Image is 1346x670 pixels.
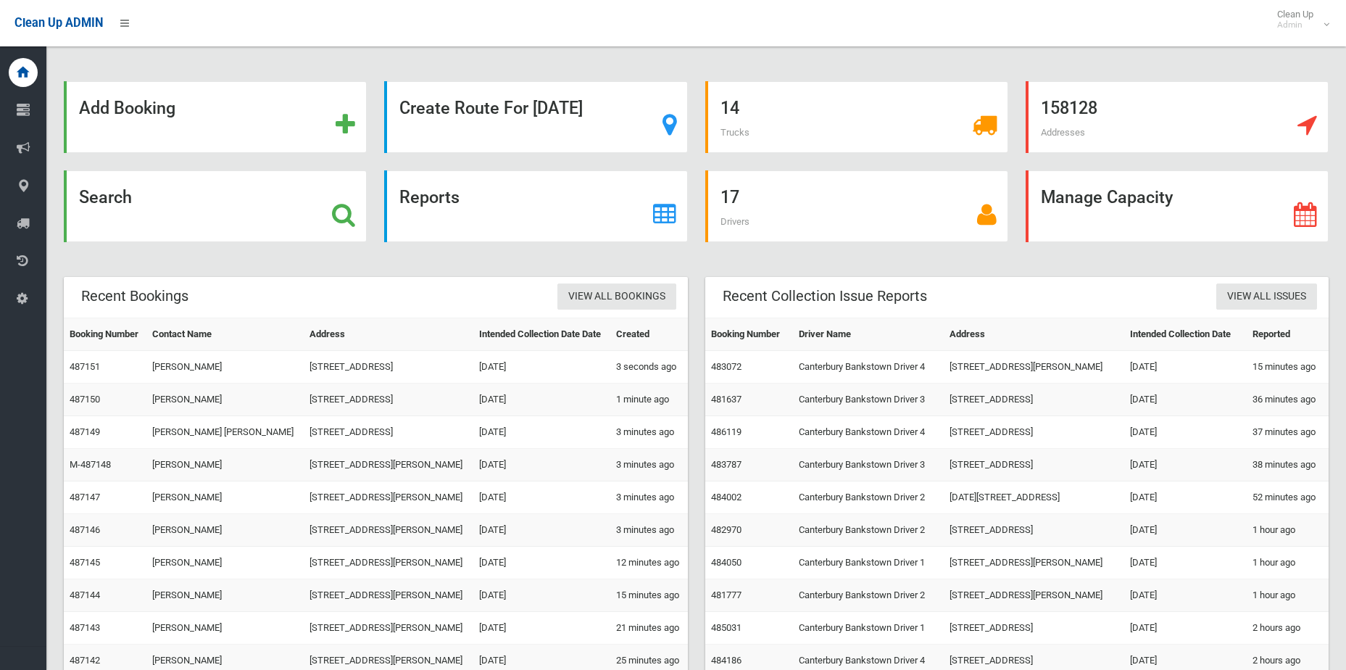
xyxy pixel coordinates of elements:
[944,416,1124,449] td: [STREET_ADDRESS]
[473,612,610,645] td: [DATE]
[79,98,175,118] strong: Add Booking
[1041,127,1085,138] span: Addresses
[1247,416,1329,449] td: 37 minutes ago
[64,282,206,310] header: Recent Bookings
[1124,547,1247,579] td: [DATE]
[473,384,610,416] td: [DATE]
[720,127,749,138] span: Trucks
[304,547,473,579] td: [STREET_ADDRESS][PERSON_NAME]
[70,426,100,437] a: 487149
[304,612,473,645] td: [STREET_ADDRESS][PERSON_NAME]
[473,449,610,481] td: [DATE]
[944,481,1124,514] td: [DATE][STREET_ADDRESS]
[1026,81,1329,153] a: 158128 Addresses
[146,351,304,384] td: [PERSON_NAME]
[399,187,460,207] strong: Reports
[473,351,610,384] td: [DATE]
[79,187,132,207] strong: Search
[711,459,741,470] a: 483787
[304,449,473,481] td: [STREET_ADDRESS][PERSON_NAME]
[1041,98,1097,118] strong: 158128
[720,187,739,207] strong: 17
[1124,384,1247,416] td: [DATE]
[944,384,1124,416] td: [STREET_ADDRESS]
[1247,318,1329,351] th: Reported
[793,547,944,579] td: Canterbury Bankstown Driver 1
[70,492,100,502] a: 487147
[146,416,304,449] td: [PERSON_NAME] [PERSON_NAME]
[304,579,473,612] td: [STREET_ADDRESS][PERSON_NAME]
[70,655,100,666] a: 487142
[944,514,1124,547] td: [STREET_ADDRESS]
[384,81,687,153] a: Create Route For [DATE]
[1277,20,1313,30] small: Admin
[473,481,610,514] td: [DATE]
[304,384,473,416] td: [STREET_ADDRESS]
[610,416,687,449] td: 3 minutes ago
[1026,170,1329,242] a: Manage Capacity
[610,579,687,612] td: 15 minutes ago
[610,547,687,579] td: 12 minutes ago
[146,579,304,612] td: [PERSON_NAME]
[1247,384,1329,416] td: 36 minutes ago
[711,492,741,502] a: 484002
[304,416,473,449] td: [STREET_ADDRESS]
[944,579,1124,612] td: [STREET_ADDRESS][PERSON_NAME]
[793,351,944,384] td: Canterbury Bankstown Driver 4
[711,557,741,568] a: 484050
[70,590,100,600] a: 487144
[64,81,367,153] a: Add Booking
[1124,514,1247,547] td: [DATE]
[399,98,583,118] strong: Create Route For [DATE]
[1124,351,1247,384] td: [DATE]
[146,514,304,547] td: [PERSON_NAME]
[473,318,610,351] th: Intended Collection Date Date
[610,481,687,514] td: 3 minutes ago
[711,590,741,600] a: 481777
[304,351,473,384] td: [STREET_ADDRESS]
[304,481,473,514] td: [STREET_ADDRESS][PERSON_NAME]
[944,612,1124,645] td: [STREET_ADDRESS]
[610,449,687,481] td: 3 minutes ago
[705,282,944,310] header: Recent Collection Issue Reports
[1247,612,1329,645] td: 2 hours ago
[711,655,741,666] a: 484186
[304,514,473,547] td: [STREET_ADDRESS][PERSON_NAME]
[705,170,1008,242] a: 17 Drivers
[711,361,741,372] a: 483072
[146,481,304,514] td: [PERSON_NAME]
[146,612,304,645] td: [PERSON_NAME]
[473,416,610,449] td: [DATE]
[1247,579,1329,612] td: 1 hour ago
[610,384,687,416] td: 1 minute ago
[1124,416,1247,449] td: [DATE]
[793,579,944,612] td: Canterbury Bankstown Driver 2
[711,524,741,535] a: 482970
[793,416,944,449] td: Canterbury Bankstown Driver 4
[793,612,944,645] td: Canterbury Bankstown Driver 1
[793,318,944,351] th: Driver Name
[711,622,741,633] a: 485031
[384,170,687,242] a: Reports
[1124,481,1247,514] td: [DATE]
[944,351,1124,384] td: [STREET_ADDRESS][PERSON_NAME]
[793,481,944,514] td: Canterbury Bankstown Driver 2
[1124,579,1247,612] td: [DATE]
[146,384,304,416] td: [PERSON_NAME]
[1247,514,1329,547] td: 1 hour ago
[1124,449,1247,481] td: [DATE]
[1247,351,1329,384] td: 15 minutes ago
[705,81,1008,153] a: 14 Trucks
[711,426,741,437] a: 486119
[70,361,100,372] a: 487151
[1247,449,1329,481] td: 38 minutes ago
[720,216,749,227] span: Drivers
[70,557,100,568] a: 487145
[146,449,304,481] td: [PERSON_NAME]
[944,449,1124,481] td: [STREET_ADDRESS]
[793,449,944,481] td: Canterbury Bankstown Driver 3
[720,98,739,118] strong: 14
[793,384,944,416] td: Canterbury Bankstown Driver 3
[304,318,473,351] th: Address
[705,318,794,351] th: Booking Number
